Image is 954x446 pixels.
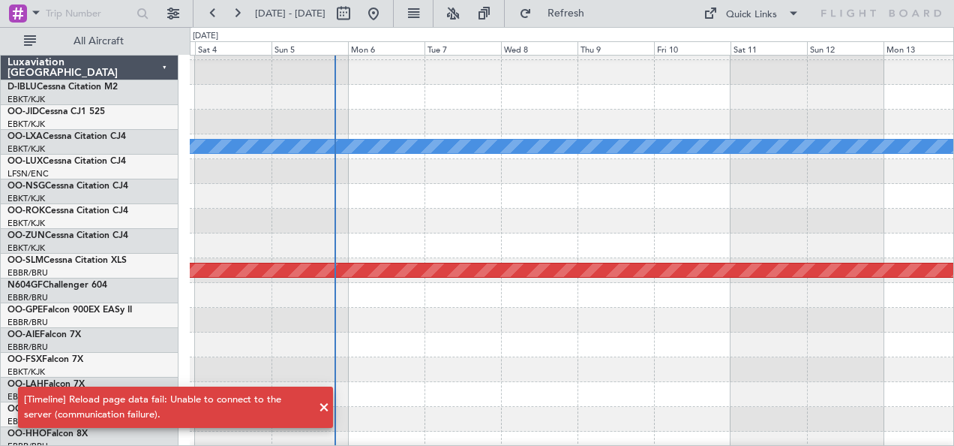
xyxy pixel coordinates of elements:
[271,41,348,55] div: Sun 5
[193,30,218,43] div: [DATE]
[726,8,777,23] div: Quick Links
[348,41,424,55] div: Mon 6
[424,41,501,55] div: Tue 7
[7,168,49,179] a: LFSN/ENC
[807,41,883,55] div: Sun 12
[7,157,43,166] span: OO-LUX
[7,107,105,116] a: OO-JIDCessna CJ1 525
[39,36,158,47] span: All Aircraft
[7,231,128,240] a: OO-ZUNCessna Citation CJ4
[501,41,577,55] div: Wed 8
[7,243,45,254] a: EBKT/KJK
[7,366,45,378] a: EBKT/KJK
[577,41,654,55] div: Thu 9
[7,355,83,364] a: OO-FSXFalcon 7X
[7,330,81,339] a: OO-AIEFalcon 7X
[7,306,43,315] span: OO-GPE
[535,8,598,19] span: Refresh
[24,393,310,422] div: [Timeline] Reload page data fail: Unable to connect to the server (communication failure).
[7,281,107,290] a: N604GFChallenger 604
[730,41,807,55] div: Sat 11
[696,2,807,26] button: Quick Links
[46,2,132,25] input: Trip Number
[7,206,128,215] a: OO-ROKCessna Citation CJ4
[7,107,39,116] span: OO-JID
[7,182,45,191] span: OO-NSG
[7,206,45,215] span: OO-ROK
[7,193,45,204] a: EBKT/KJK
[7,157,126,166] a: OO-LUXCessna Citation CJ4
[7,342,48,353] a: EBBR/BRU
[7,330,40,339] span: OO-AIE
[512,2,602,26] button: Refresh
[7,281,43,290] span: N604GF
[7,256,127,265] a: OO-SLMCessna Citation XLS
[7,83,37,92] span: D-IBLU
[195,41,271,55] div: Sat 4
[7,132,43,141] span: OO-LXA
[7,132,126,141] a: OO-LXACessna Citation CJ4
[7,292,48,303] a: EBBR/BRU
[255,7,325,20] span: [DATE] - [DATE]
[7,119,45,130] a: EBKT/KJK
[7,182,128,191] a: OO-NSGCessna Citation CJ4
[7,256,43,265] span: OO-SLM
[654,41,730,55] div: Fri 10
[7,218,45,229] a: EBKT/KJK
[7,355,42,364] span: OO-FSX
[7,306,132,315] a: OO-GPEFalcon 900EX EASy II
[7,231,45,240] span: OO-ZUN
[7,143,45,155] a: EBKT/KJK
[7,94,45,105] a: EBKT/KJK
[7,267,48,279] a: EBBR/BRU
[16,29,163,53] button: All Aircraft
[7,83,118,92] a: D-IBLUCessna Citation M2
[7,317,48,328] a: EBBR/BRU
